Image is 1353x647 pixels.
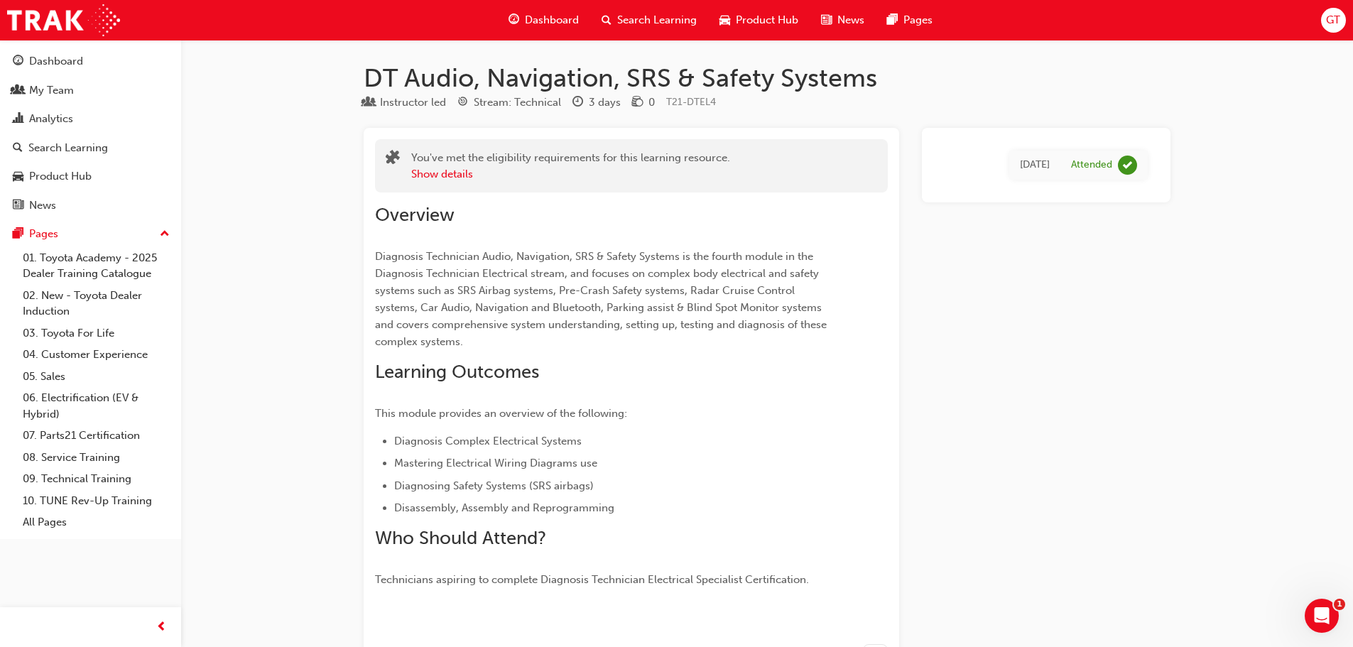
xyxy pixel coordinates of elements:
[810,6,876,35] a: news-iconNews
[375,527,546,549] span: Who Should Attend?
[17,425,175,447] a: 07. Parts21 Certification
[572,97,583,109] span: clock-icon
[602,11,612,29] span: search-icon
[156,619,167,636] span: prev-icon
[375,250,830,348] span: Diagnosis Technician Audio, Navigation, SRS & Safety Systems is the fourth module in the Diagnosi...
[375,361,539,383] span: Learning Outcomes
[29,111,73,127] div: Analytics
[6,77,175,104] a: My Team
[1118,156,1137,175] span: learningRecordVerb_ATTEND-icon
[617,12,697,28] span: Search Learning
[6,163,175,190] a: Product Hub
[1321,8,1346,33] button: GT
[364,94,446,112] div: Type
[6,221,175,247] button: Pages
[1334,599,1345,610] span: 1
[411,166,473,183] button: Show details
[364,97,374,109] span: learningResourceType_INSTRUCTOR_LED-icon
[1071,158,1112,172] div: Attended
[1305,599,1339,633] iframe: Intercom live chat
[17,468,175,490] a: 09. Technical Training
[29,82,74,99] div: My Team
[509,11,519,29] span: guage-icon
[6,192,175,219] a: News
[13,200,23,212] span: news-icon
[666,96,716,108] span: Learning resource code
[876,6,944,35] a: pages-iconPages
[386,151,400,168] span: puzzle-icon
[13,170,23,183] span: car-icon
[17,511,175,533] a: All Pages
[375,204,455,226] span: Overview
[887,11,898,29] span: pages-icon
[13,228,23,241] span: pages-icon
[497,6,590,35] a: guage-iconDashboard
[648,94,655,111] div: 0
[821,11,832,29] span: news-icon
[6,45,175,221] button: DashboardMy TeamAnalyticsSearch LearningProduct HubNews
[903,12,933,28] span: Pages
[364,62,1170,94] h1: DT Audio, Navigation, SRS & Safety Systems
[28,140,108,156] div: Search Learning
[29,168,92,185] div: Product Hub
[6,106,175,132] a: Analytics
[380,94,446,111] div: Instructor led
[411,150,730,182] div: You've met the eligibility requirements for this learning resource.
[17,387,175,425] a: 06. Electrification (EV & Hybrid)
[589,94,621,111] div: 3 days
[394,479,594,492] span: Diagnosing Safety Systems (SRS airbags)
[457,94,561,112] div: Stream
[837,12,864,28] span: News
[6,48,175,75] a: Dashboard
[13,142,23,155] span: search-icon
[160,225,170,244] span: up-icon
[632,94,655,112] div: Price
[632,97,643,109] span: money-icon
[29,53,83,70] div: Dashboard
[394,501,614,514] span: Disassembly, Assembly and Reprogramming
[17,247,175,285] a: 01. Toyota Academy - 2025 Dealer Training Catalogue
[7,4,120,36] img: Trak
[17,285,175,322] a: 02. New - Toyota Dealer Induction
[736,12,798,28] span: Product Hub
[474,94,561,111] div: Stream: Technical
[708,6,810,35] a: car-iconProduct Hub
[1020,157,1050,173] div: Wed Jun 19 2019 00:00:00 GMT+1000 (Australian Eastern Standard Time)
[29,226,58,242] div: Pages
[375,407,627,420] span: This module provides an overview of the following:
[590,6,708,35] a: search-iconSearch Learning
[719,11,730,29] span: car-icon
[13,113,23,126] span: chart-icon
[29,197,56,214] div: News
[17,366,175,388] a: 05. Sales
[1326,12,1340,28] span: GT
[375,573,809,586] span: Technicians aspiring to complete Diagnosis Technician Electrical Specialist Certification.
[13,55,23,68] span: guage-icon
[17,447,175,469] a: 08. Service Training
[6,135,175,161] a: Search Learning
[572,94,621,112] div: Duration
[13,85,23,97] span: people-icon
[394,435,582,447] span: Diagnosis Complex Electrical Systems
[17,490,175,512] a: 10. TUNE Rev-Up Training
[394,457,597,469] span: Mastering Electrical Wiring Diagrams use
[525,12,579,28] span: Dashboard
[17,322,175,344] a: 03. Toyota For Life
[457,97,468,109] span: target-icon
[17,344,175,366] a: 04. Customer Experience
